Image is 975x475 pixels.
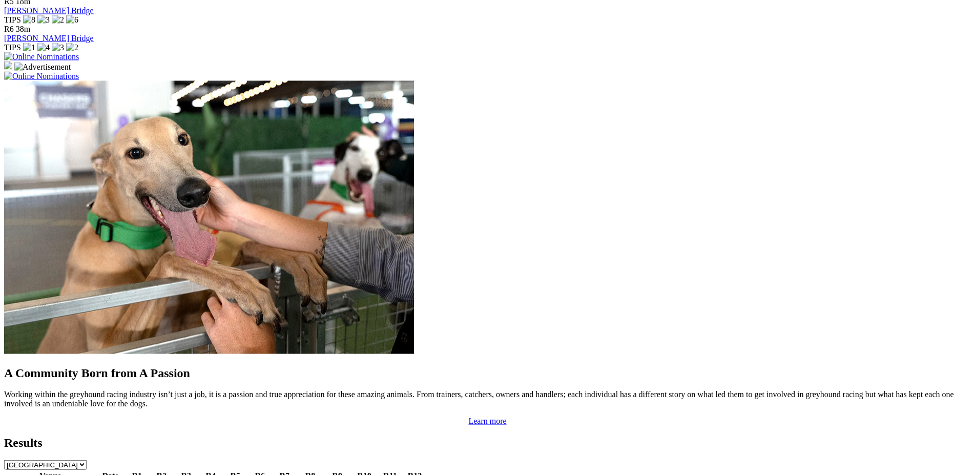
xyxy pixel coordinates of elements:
[4,61,12,69] img: 15187_Greyhounds_GreysPlayCentral_Resize_SA_WebsiteBanner_300x115_2025.jpg
[4,71,79,80] img: Online Nominations
[37,43,50,52] img: 4
[4,436,971,449] h2: Results
[37,15,50,24] img: 3
[66,15,78,24] img: 6
[4,43,21,51] span: TIPS
[4,33,94,42] a: [PERSON_NAME] Bridge
[4,366,971,380] h2: A Community Born from A Passion
[23,15,35,24] img: 8
[52,15,64,24] img: 2
[4,6,94,14] a: [PERSON_NAME] Bridge
[4,24,14,33] span: R6
[4,15,21,24] span: TIPS
[14,62,71,71] img: Advertisement
[16,24,30,33] span: 38m
[52,43,64,52] img: 3
[66,43,78,52] img: 2
[4,80,414,354] img: Westy_Cropped.jpg
[4,389,971,408] p: Working within the greyhound racing industry isn’t just a job, it is a passion and true appreciat...
[23,43,35,52] img: 1
[4,52,79,61] img: Online Nominations
[468,416,506,425] a: Learn more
